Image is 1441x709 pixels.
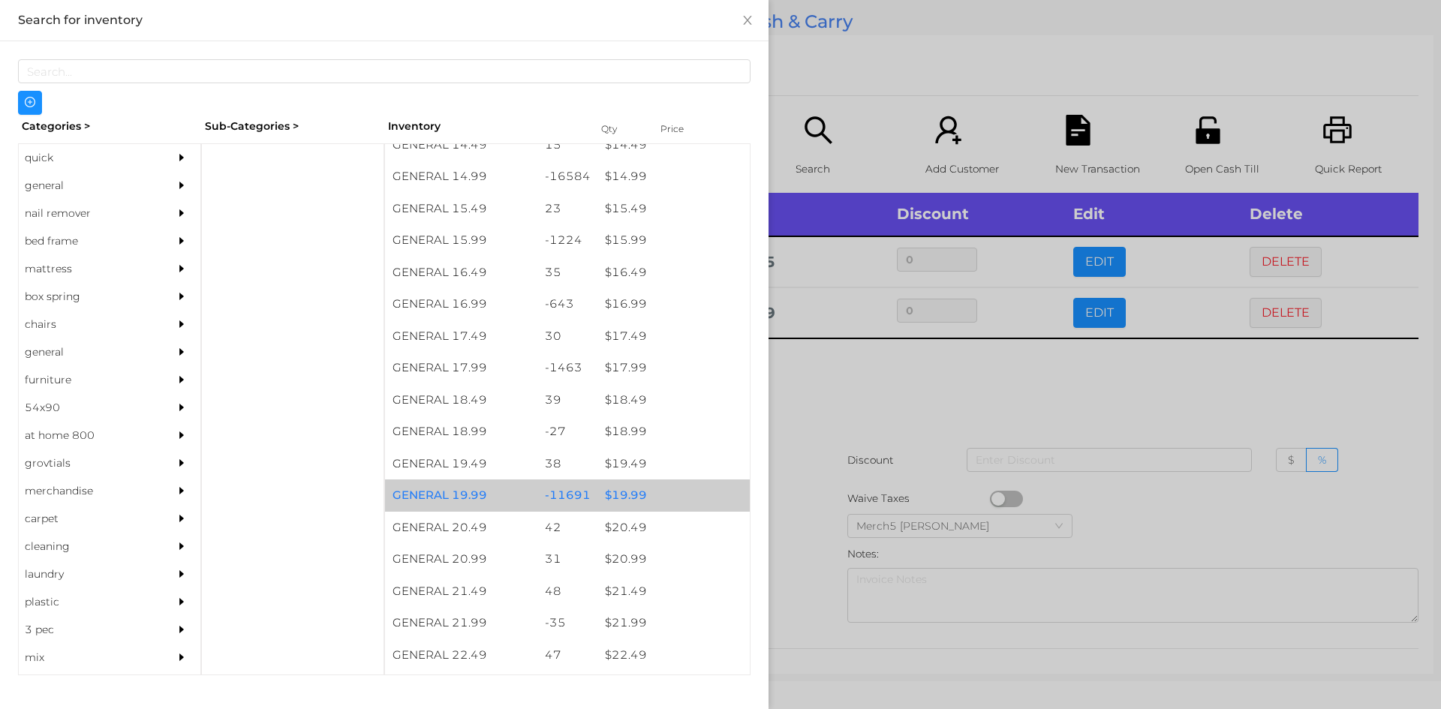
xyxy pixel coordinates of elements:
[18,115,201,138] div: Categories >
[19,227,155,255] div: bed frame
[597,161,750,193] div: $ 14.99
[537,193,598,225] div: 23
[19,366,155,394] div: furniture
[597,512,750,544] div: $ 20.49
[537,607,598,639] div: -35
[385,384,537,416] div: GENERAL 18.49
[597,193,750,225] div: $ 15.49
[537,352,598,384] div: -1463
[537,384,598,416] div: 39
[537,161,598,193] div: -16584
[657,119,717,140] div: Price
[19,255,155,283] div: mattress
[176,347,187,357] i: icon: caret-right
[385,193,537,225] div: GENERAL 15.49
[597,543,750,575] div: $ 20.99
[537,288,598,320] div: -643
[19,283,155,311] div: box spring
[19,588,155,616] div: plastic
[176,291,187,302] i: icon: caret-right
[385,352,537,384] div: GENERAL 17.99
[385,320,537,353] div: GENERAL 17.49
[201,115,384,138] div: Sub-Categories >
[597,671,750,703] div: $ 22.99
[176,430,187,440] i: icon: caret-right
[597,119,642,140] div: Qty
[385,416,537,448] div: GENERAL 18.99
[176,652,187,662] i: icon: caret-right
[18,91,42,115] button: icon: plus-circle
[537,639,598,671] div: 47
[537,416,598,448] div: -27
[18,12,751,29] div: Search for inventory
[597,257,750,289] div: $ 16.49
[597,352,750,384] div: $ 17.99
[537,320,598,353] div: 30
[19,338,155,366] div: general
[385,129,537,161] div: GENERAL 14.49
[597,416,750,448] div: $ 18.99
[597,320,750,353] div: $ 17.49
[19,394,155,422] div: 54x90
[19,505,155,533] div: carpet
[385,257,537,289] div: GENERAL 16.49
[19,422,155,449] div: at home 800
[597,448,750,480] div: $ 19.49
[176,513,187,524] i: icon: caret-right
[19,533,155,560] div: cleaning
[19,671,155,699] div: appliances
[19,200,155,227] div: nail remover
[18,59,751,83] input: Search...
[388,119,582,134] div: Inventory
[597,224,750,257] div: $ 15.99
[176,236,187,246] i: icon: caret-right
[385,639,537,671] div: GENERAL 22.49
[176,152,187,163] i: icon: caret-right
[385,288,537,320] div: GENERAL 16.99
[19,311,155,338] div: chairs
[19,560,155,588] div: laundry
[597,575,750,608] div: $ 21.49
[597,129,750,161] div: $ 14.49
[176,319,187,329] i: icon: caret-right
[537,575,598,608] div: 48
[19,449,155,477] div: grovtials
[537,512,598,544] div: 42
[537,543,598,575] div: 31
[537,257,598,289] div: 35
[19,477,155,505] div: merchandise
[19,172,155,200] div: general
[385,161,537,193] div: GENERAL 14.99
[176,208,187,218] i: icon: caret-right
[537,479,598,512] div: -11691
[176,458,187,468] i: icon: caret-right
[597,384,750,416] div: $ 18.49
[176,569,187,579] i: icon: caret-right
[19,616,155,644] div: 3 pec
[385,224,537,257] div: GENERAL 15.99
[176,485,187,496] i: icon: caret-right
[176,402,187,413] i: icon: caret-right
[385,543,537,575] div: GENERAL 20.99
[385,512,537,544] div: GENERAL 20.49
[385,607,537,639] div: GENERAL 21.99
[385,671,537,703] div: GENERAL 22.99
[597,288,750,320] div: $ 16.99
[537,671,598,703] div: -409
[597,607,750,639] div: $ 21.99
[19,644,155,671] div: mix
[176,374,187,385] i: icon: caret-right
[537,129,598,161] div: 15
[176,624,187,635] i: icon: caret-right
[385,448,537,480] div: GENERAL 19.49
[176,180,187,191] i: icon: caret-right
[537,224,598,257] div: -1224
[19,144,155,172] div: quick
[176,596,187,607] i: icon: caret-right
[597,639,750,671] div: $ 22.49
[176,541,187,551] i: icon: caret-right
[742,14,754,26] i: icon: close
[176,263,187,274] i: icon: caret-right
[385,575,537,608] div: GENERAL 21.49
[385,479,537,512] div: GENERAL 19.99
